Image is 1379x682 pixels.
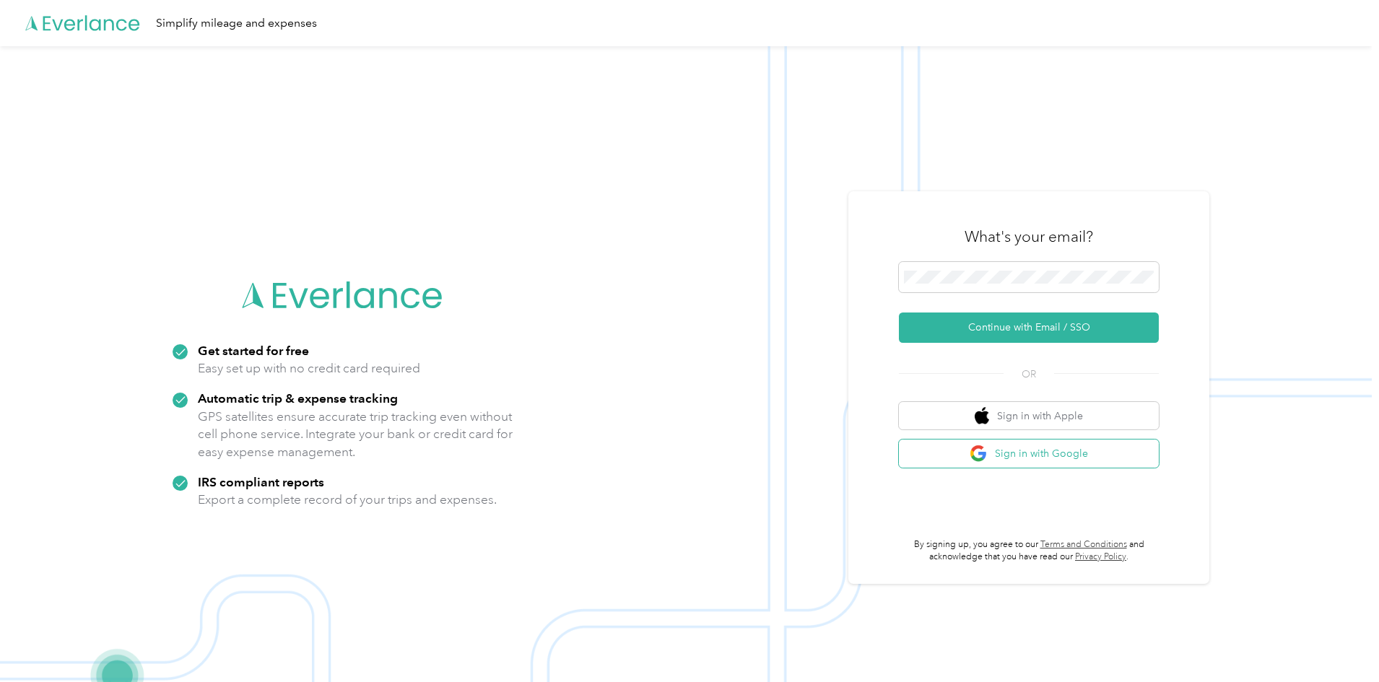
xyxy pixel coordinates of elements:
[198,491,497,509] p: Export a complete record of your trips and expenses.
[1040,539,1127,550] a: Terms and Conditions
[198,343,309,358] strong: Get started for free
[965,227,1093,247] h3: What's your email?
[198,474,324,489] strong: IRS compliant reports
[1004,367,1054,382] span: OR
[975,407,989,425] img: apple logo
[899,402,1159,430] button: apple logoSign in with Apple
[899,538,1159,564] p: By signing up, you agree to our and acknowledge that you have read our .
[156,14,317,32] div: Simplify mileage and expenses
[198,359,420,377] p: Easy set up with no credit card required
[899,440,1159,468] button: google logoSign in with Google
[198,390,398,406] strong: Automatic trip & expense tracking
[899,312,1159,343] button: Continue with Email / SSO
[198,408,513,461] p: GPS satellites ensure accurate trip tracking even without cell phone service. Integrate your bank...
[970,445,988,463] img: google logo
[1075,551,1126,562] a: Privacy Policy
